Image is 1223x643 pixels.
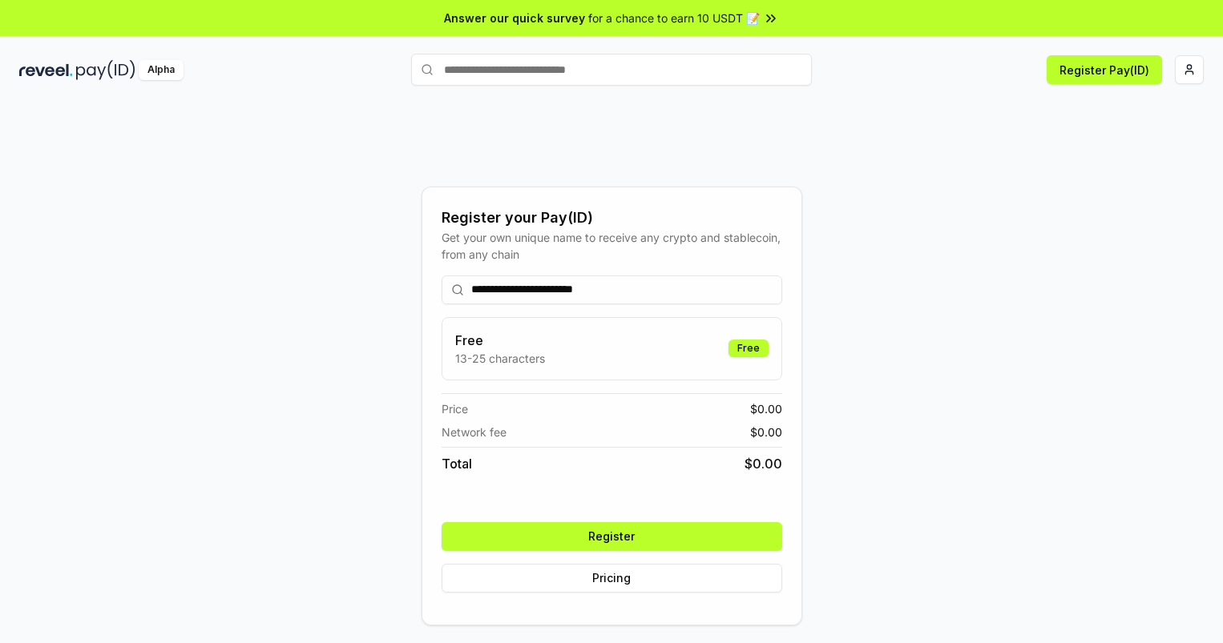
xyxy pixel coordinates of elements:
[1047,55,1162,84] button: Register Pay(ID)
[750,400,782,417] span: $ 0.00
[750,424,782,440] span: $ 0.00
[442,424,507,440] span: Network fee
[442,564,782,593] button: Pricing
[76,60,135,80] img: pay_id
[139,60,184,80] div: Alpha
[729,340,769,357] div: Free
[442,522,782,551] button: Register
[455,350,545,367] p: 13-25 characters
[19,60,73,80] img: reveel_dark
[455,331,545,350] h3: Free
[444,10,585,26] span: Answer our quick survey
[588,10,760,26] span: for a chance to earn 10 USDT 📝
[442,207,782,229] div: Register your Pay(ID)
[442,400,468,417] span: Price
[745,454,782,473] span: $ 0.00
[442,454,472,473] span: Total
[442,229,782,263] div: Get your own unique name to receive any crypto and stablecoin, from any chain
